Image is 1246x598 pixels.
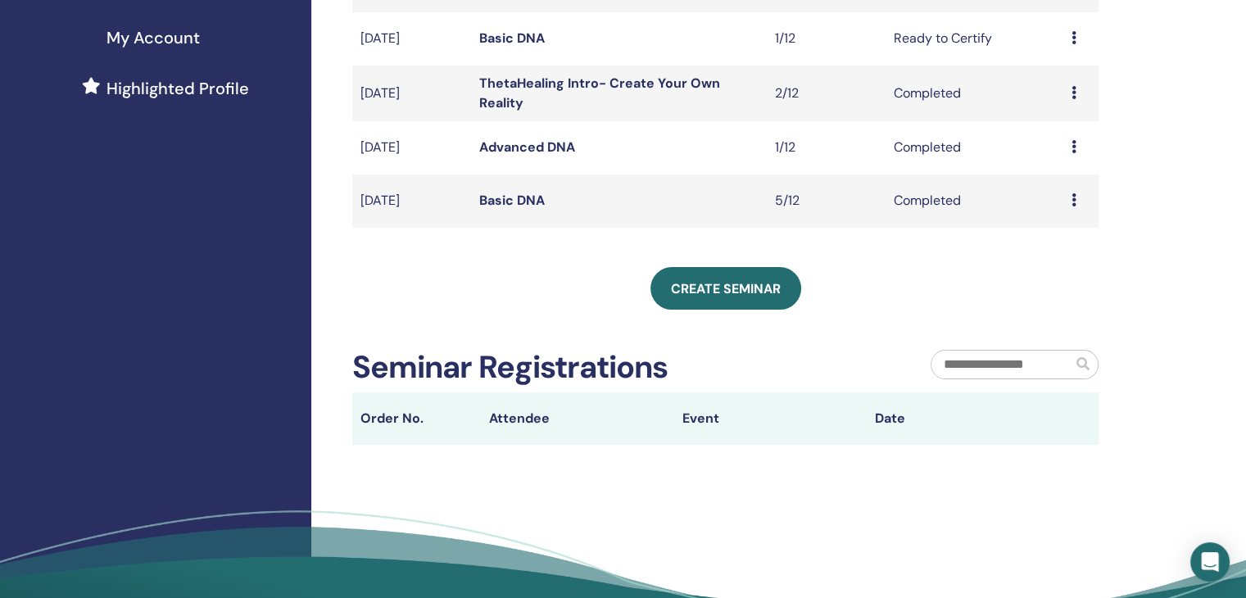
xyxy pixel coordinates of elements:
[352,174,471,228] td: [DATE]
[479,29,545,47] a: Basic DNA
[886,66,1063,121] td: Completed
[767,174,886,228] td: 5/12
[650,267,801,310] a: Create seminar
[352,349,668,387] h2: Seminar Registrations
[352,66,471,121] td: [DATE]
[106,76,249,101] span: Highlighted Profile
[671,280,781,297] span: Create seminar
[481,392,674,445] th: Attendee
[1190,542,1230,582] div: Open Intercom Messenger
[479,192,545,209] a: Basic DNA
[767,12,886,66] td: 1/12
[352,121,471,174] td: [DATE]
[886,12,1063,66] td: Ready to Certify
[767,121,886,174] td: 1/12
[886,174,1063,228] td: Completed
[674,392,868,445] th: Event
[106,25,200,50] span: My Account
[767,66,886,121] td: 2/12
[352,12,471,66] td: [DATE]
[352,392,481,445] th: Order No.
[867,392,1060,445] th: Date
[479,75,720,111] a: ThetaHealing Intro- Create Your Own Reality
[479,138,575,156] a: Advanced DNA
[886,121,1063,174] td: Completed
